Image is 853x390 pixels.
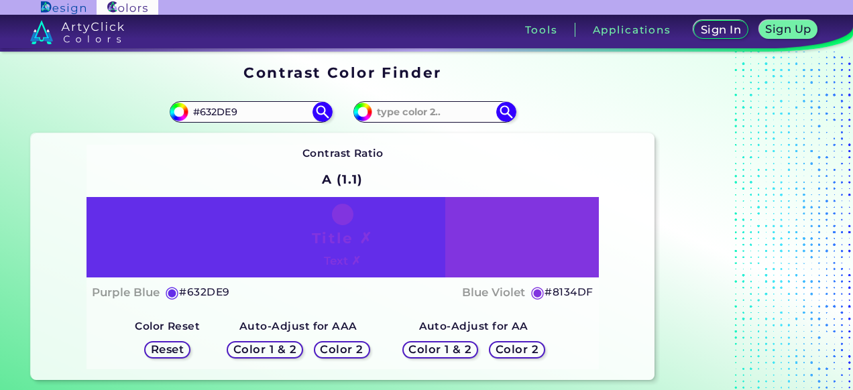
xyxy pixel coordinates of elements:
strong: Contrast Ratio [302,147,384,159]
img: icon search [312,102,333,122]
a: Sign Up [762,21,815,38]
strong: Auto-Adjust for AA [419,320,528,332]
h5: Color 2 [498,344,536,354]
h1: Contrast Color Finder [243,62,441,82]
h1: Title ✗ [312,228,374,248]
h5: Sign In [703,25,739,35]
img: ArtyClick Design logo [41,1,86,14]
h5: Sign Up [768,24,809,34]
input: type color 1.. [188,103,313,121]
h5: Color 1 & 2 [412,344,469,354]
a: Sign In [696,21,746,38]
img: logo_artyclick_colors_white.svg [30,20,125,44]
h5: ◉ [530,284,545,300]
h5: Reset [152,344,182,354]
h3: Tools [525,25,558,35]
h5: Color 1 & 2 [237,344,294,354]
h2: A (1.1) [316,165,369,194]
input: type color 2.. [372,103,497,121]
h3: Applications [593,25,671,35]
h5: #8134DF [545,283,593,301]
h5: ◉ [165,284,180,300]
h4: Blue Violet [462,283,525,302]
h5: Color 2 [323,344,361,354]
strong: Auto-Adjust for AAA [239,320,357,332]
h4: Text ✗ [324,251,361,271]
img: icon search [496,102,516,122]
h4: Purple Blue [92,283,160,302]
strong: Color Reset [135,320,200,332]
h5: #632DE9 [179,283,229,301]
